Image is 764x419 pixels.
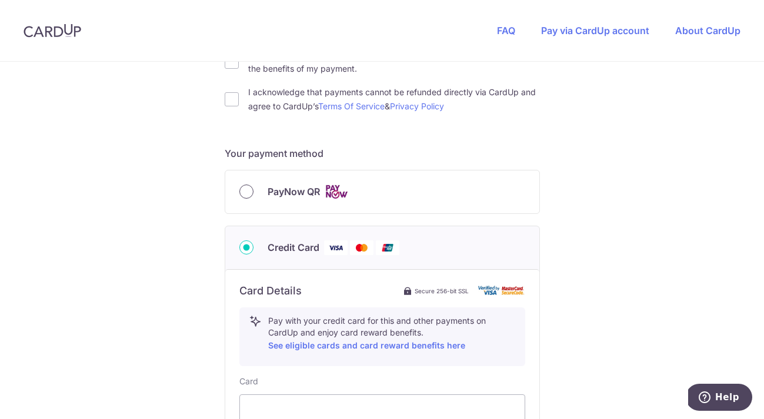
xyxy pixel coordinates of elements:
iframe: Secure card payment input frame [249,402,515,416]
span: PayNow QR [268,185,320,199]
img: Cards logo [325,185,348,199]
a: About CardUp [675,25,740,36]
span: Secure 256-bit SSL [415,286,469,296]
img: Visa [324,240,348,255]
p: Pay with your credit card for this and other payments on CardUp and enjoy card reward benefits. [268,315,515,353]
a: Pay via CardUp account [541,25,649,36]
label: Card [239,376,258,387]
iframe: Opens a widget where you can find more information [688,384,752,413]
a: Terms Of Service [318,101,385,111]
img: card secure [478,286,525,296]
h6: Card Details [239,284,302,298]
a: Privacy Policy [390,101,444,111]
a: FAQ [497,25,515,36]
label: I acknowledge that payments cannot be refunded directly via CardUp and agree to CardUp’s & [248,85,540,113]
span: Credit Card [268,240,319,254]
div: Credit Card Visa Mastercard Union Pay [239,240,525,255]
img: Mastercard [350,240,373,255]
div: PayNow QR Cards logo [239,185,525,199]
img: CardUp [24,24,81,38]
h5: Your payment method [225,146,540,160]
label: I would like to receive more information that will guide me how to maximize the benefits of my pa... [248,48,540,76]
a: See eligible cards and card reward benefits here [268,340,465,350]
img: Union Pay [376,240,399,255]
